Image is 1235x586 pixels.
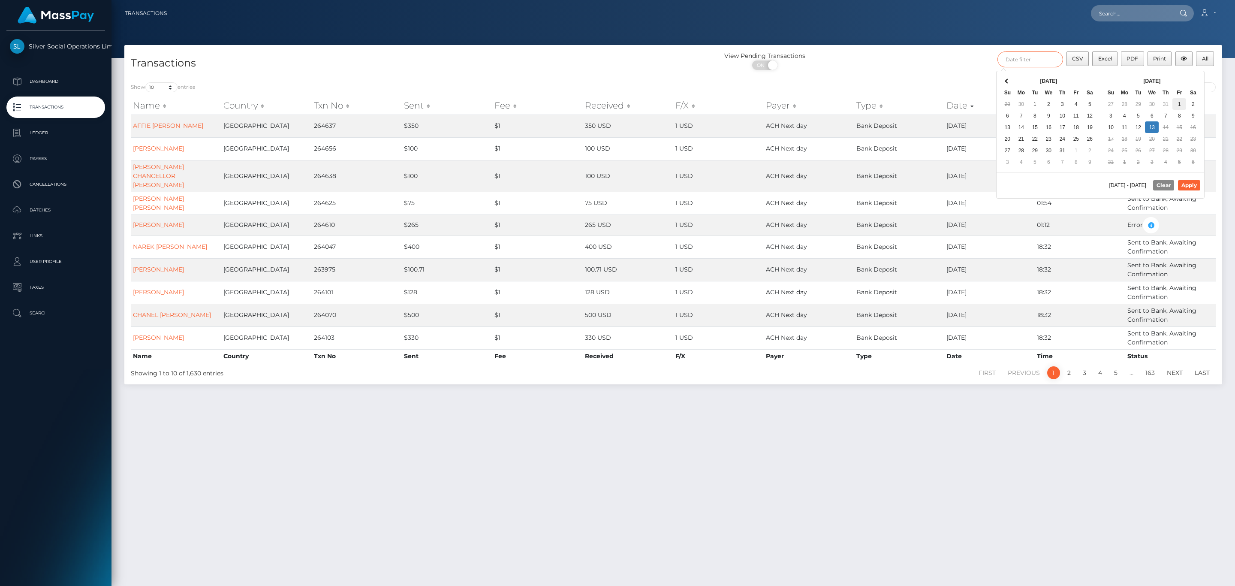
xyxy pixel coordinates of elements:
td: 330 USD [583,326,673,349]
td: 31 [1104,156,1118,168]
span: PDF [1127,55,1138,62]
td: 21 [1014,133,1028,145]
a: [PERSON_NAME] [PERSON_NAME] [133,195,184,211]
td: [GEOGRAPHIC_DATA] [221,192,312,214]
td: 18:32 [1035,304,1125,326]
td: $500 [402,304,492,326]
td: 2 [1131,156,1145,168]
th: Fee [492,349,583,363]
td: [DATE] [944,236,1035,258]
td: 30 [1014,98,1028,110]
p: User Profile [10,255,102,268]
td: 1 [1118,156,1131,168]
td: 264638 [312,160,402,192]
td: $1 [492,192,583,214]
td: 9 [1083,156,1096,168]
th: Date [944,349,1035,363]
td: 27 [1104,98,1118,110]
th: Received: activate to sort column ascending [583,97,673,114]
td: 18:32 [1035,326,1125,349]
td: 19 [1131,133,1145,145]
td: Sent to Bank, Awaiting Confirmation [1125,236,1216,258]
a: Links [6,225,105,247]
td: 10 [1055,110,1069,121]
td: 27 [1145,145,1159,156]
span: ACH Next day [766,243,807,251]
td: 100 USD [583,137,673,160]
td: 29 [1131,98,1145,110]
span: ACH Next day [766,266,807,273]
td: $1 [492,258,583,281]
th: Su [1104,87,1118,98]
a: [PERSON_NAME] [133,266,184,273]
td: 2 [1083,145,1096,156]
td: [GEOGRAPHIC_DATA] [221,137,312,160]
span: Silver Social Operations Limited [6,42,105,50]
td: [GEOGRAPHIC_DATA] [221,160,312,192]
select: Showentries [145,82,178,92]
td: Sent to Bank, Awaiting Confirmation [1125,326,1216,349]
span: ACH Next day [766,311,807,319]
td: Sent to Bank, Awaiting Confirmation [1125,304,1216,326]
td: 6 [1000,110,1014,121]
td: $100 [402,137,492,160]
td: 264637 [312,115,402,137]
td: 18:32 [1035,236,1125,258]
td: [GEOGRAPHIC_DATA] [221,115,312,137]
th: Date: activate to sort column ascending [944,97,1035,114]
a: 2 [1063,366,1075,379]
td: 100 USD [583,160,673,192]
td: [GEOGRAPHIC_DATA] [221,258,312,281]
span: ON [751,60,773,70]
td: $75 [402,192,492,214]
td: 22 [1172,133,1186,145]
td: 8 [1172,110,1186,121]
td: 29 [1172,145,1186,156]
td: 25 [1118,145,1131,156]
p: Dashboard [10,75,102,88]
td: 6 [1042,156,1055,168]
td: 1 USD [673,137,764,160]
button: Print [1148,51,1172,66]
td: Bank Deposit [854,236,945,258]
td: 264103 [312,326,402,349]
td: $1 [492,281,583,304]
td: 19 [1083,121,1096,133]
a: Batches [6,199,105,221]
td: $1 [492,160,583,192]
span: ACH Next day [766,334,807,341]
span: ACH Next day [766,199,807,207]
p: Ledger [10,127,102,139]
th: [DATE] [1014,75,1083,87]
td: 28 [1014,145,1028,156]
td: 12 [1131,121,1145,133]
td: 7 [1159,110,1172,121]
label: Show entries [131,82,195,92]
td: Bank Deposit [854,160,945,192]
td: 2 [1042,98,1055,110]
th: Name: activate to sort column ascending [131,97,221,114]
th: Sa [1083,87,1096,98]
td: 3 [1145,156,1159,168]
td: [DATE] [944,326,1035,349]
td: 30 [1042,145,1055,156]
a: [PERSON_NAME] CHANCELLOR [PERSON_NAME] [133,163,184,189]
td: 31 [1055,145,1069,156]
td: 264070 [312,304,402,326]
td: $1 [492,115,583,137]
td: 26 [1131,145,1145,156]
th: Sa [1186,87,1200,98]
td: Bank Deposit [854,326,945,349]
a: Transactions [6,97,105,118]
td: 5 [1083,98,1096,110]
h4: Transactions [131,56,667,71]
td: 3 [1104,110,1118,121]
a: 1 [1047,366,1060,379]
td: 01:54 [1035,192,1125,214]
td: $1 [492,236,583,258]
button: CSV [1066,51,1089,66]
td: 5 [1131,110,1145,121]
td: $1 [492,326,583,349]
img: MassPay Logo [18,7,94,24]
td: [DATE] [944,192,1035,214]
